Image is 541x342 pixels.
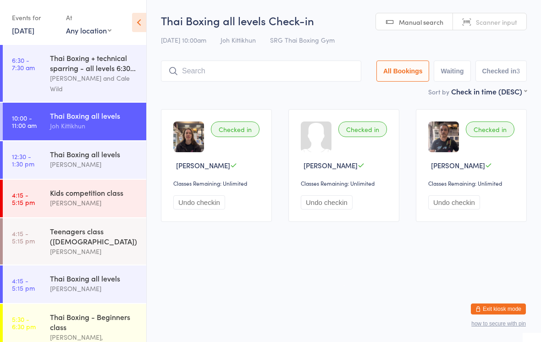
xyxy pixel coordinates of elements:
div: [PERSON_NAME] [50,198,138,208]
div: Classes Remaining: Unlimited [301,179,390,187]
div: [PERSON_NAME] [50,246,138,257]
span: Joh Kittikhun [221,35,256,44]
div: Classes Remaining: Unlimited [173,179,262,187]
div: Joh Kittikhun [50,121,138,131]
button: how to secure with pin [471,320,526,327]
div: Thai Boxing - Beginners class [50,312,138,332]
div: Checked in [466,121,514,137]
a: 4:15 -5:15 pmKids competition class[PERSON_NAME] [3,180,146,217]
button: Exit kiosk mode [471,303,526,314]
span: [PERSON_NAME] [176,160,230,170]
span: Scanner input [476,17,517,27]
time: 4:15 - 5:15 pm [12,277,35,292]
button: Checked in3 [475,61,527,82]
time: 5:30 - 6:30 pm [12,315,36,330]
a: 10:00 -11:00 amThai Boxing all levelsJoh Kittikhun [3,103,146,140]
time: 10:00 - 11:00 am [12,114,37,129]
button: Undo checkin [173,195,225,210]
span: [PERSON_NAME] [431,160,485,170]
div: [PERSON_NAME] and Cale Wild [50,73,138,94]
div: Kids competition class [50,188,138,198]
a: 4:15 -5:15 pmTeenagers class ([DEMOGRAPHIC_DATA])[PERSON_NAME] [3,218,146,265]
div: [PERSON_NAME] [50,159,138,170]
div: Any location [66,25,111,35]
div: Events for [12,10,57,25]
span: [DATE] 10:00am [161,35,206,44]
a: 6:30 -7:30 amThai Boxing + technical sparring - all levels 6:30...[PERSON_NAME] and Cale Wild [3,45,146,102]
span: [PERSON_NAME] [304,160,358,170]
div: Thai Boxing + technical sparring - all levels 6:30... [50,53,138,73]
h2: Thai Boxing all levels Check-in [161,13,527,28]
button: Waiting [434,61,470,82]
div: Classes Remaining: Unlimited [428,179,517,187]
button: Undo checkin [428,195,480,210]
button: Undo checkin [301,195,353,210]
label: Sort by [428,87,449,96]
div: 3 [516,67,520,75]
div: Checked in [338,121,387,137]
time: 4:15 - 5:15 pm [12,230,35,244]
div: Thai Boxing all levels [50,273,138,283]
div: At [66,10,111,25]
button: All Bookings [376,61,430,82]
span: Manual search [399,17,443,27]
a: 4:15 -5:15 pmThai Boxing all levels[PERSON_NAME] [3,265,146,303]
div: Checked in [211,121,259,137]
a: [DATE] [12,25,34,35]
input: Search [161,61,361,82]
img: image1733457919.png [428,121,459,152]
span: SRG Thai Boxing Gym [270,35,335,44]
time: 6:30 - 7:30 am [12,56,35,71]
a: 12:30 -1:30 pmThai Boxing all levels[PERSON_NAME] [3,141,146,179]
time: 12:30 - 1:30 pm [12,153,34,167]
div: [PERSON_NAME] [50,283,138,294]
div: Teenagers class ([DEMOGRAPHIC_DATA]) [50,226,138,246]
div: Thai Boxing all levels [50,149,138,159]
time: 4:15 - 5:15 pm [12,191,35,206]
div: Thai Boxing all levels [50,110,138,121]
img: image1719479697.png [173,121,204,152]
div: Check in time (DESC) [451,86,527,96]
